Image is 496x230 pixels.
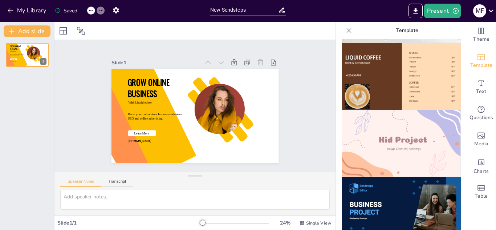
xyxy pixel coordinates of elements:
[342,110,461,177] img: thumb-9.png
[475,192,488,200] span: Table
[355,22,459,39] p: Template
[6,43,49,67] div: 1
[424,4,460,18] button: Present
[10,61,16,62] span: [DOMAIN_NAME]
[130,78,180,108] span: Boost your online store business endeavors SEO and online advertising
[474,140,488,148] span: Media
[40,58,46,65] div: 1
[342,43,461,110] img: thumb-8.png
[467,153,496,179] div: Add charts and graphs
[210,5,278,15] input: Insert title
[60,179,101,187] button: Speaker Notes
[467,100,496,126] div: Get real-time input from your audience
[467,48,496,74] div: Add ready made slides
[473,4,486,17] div: m f
[138,68,160,83] span: With Liquid editor
[470,61,492,69] span: Template
[57,219,199,226] div: Slide 1 / 1
[57,25,69,37] div: Layout
[4,25,50,37] button: Add slide
[473,168,489,175] span: Charts
[77,27,85,35] span: Position
[467,74,496,100] div: Add text boxes
[10,54,24,56] span: Boost your online store business endeavors SEO and online advertising
[119,101,141,116] span: [DOMAIN_NAME]
[10,51,16,52] span: With Liquid editor
[469,114,493,122] span: Questions
[467,126,496,153] div: Add images, graphics, shapes or video
[473,4,486,18] button: m f
[467,179,496,205] div: Add a table
[467,22,496,48] div: Change the overall theme
[276,219,294,226] div: 24 %
[12,59,16,60] span: Learn More
[306,220,331,226] span: Single View
[55,7,77,14] div: Saved
[473,35,489,43] span: Theme
[476,88,486,96] span: Text
[128,98,142,108] span: Learn More
[143,24,223,74] div: Slide 1
[101,179,134,187] button: Transcript
[10,45,20,51] span: GROW ONLINE BUSINESS
[5,5,49,16] button: My Library
[140,47,187,81] span: GROW ONLINE BUSINESS
[408,4,423,18] button: Export to PowerPoint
